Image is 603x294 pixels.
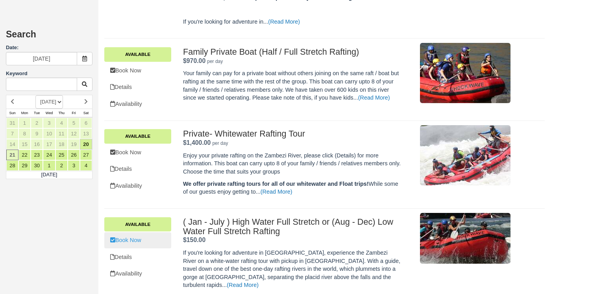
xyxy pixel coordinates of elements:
a: 2 [55,160,68,171]
a: Book Now [104,144,171,161]
th: Fri [68,109,80,117]
a: 23 [31,150,43,160]
a: Details [104,161,171,177]
a: (Read More) [268,18,300,25]
th: Wed [43,109,55,117]
a: (Read More) [358,94,390,101]
p: Your family can pay for a private boat without others joining on the same raft / boat but rafting... [183,69,401,102]
a: 4 [80,160,92,171]
a: 4 [55,118,68,128]
a: 11 [55,128,68,139]
a: 14 [6,139,18,150]
a: 2 [31,118,43,128]
a: 30 [31,160,43,171]
p: Enjoy your private rafting on the Zambezi River, please click (Details) for more information. Thi... [183,152,401,176]
label: Keyword [6,70,28,76]
a: 10 [43,128,55,139]
a: (Read More) [261,189,292,195]
a: 26 [68,150,80,160]
a: 8 [18,128,31,139]
a: 22 [18,150,31,160]
a: 29 [18,160,31,171]
p: If you're looking for adventure in [GEOGRAPHIC_DATA], experience the Zambezi River on a white-wat... [183,249,401,289]
a: Available [104,129,171,143]
a: 19 [68,139,80,150]
a: 7 [6,128,18,139]
a: 20 [80,139,92,150]
a: 3 [68,160,80,171]
a: 27 [80,150,92,160]
a: 24 [43,150,55,160]
img: M164-1 [420,125,511,185]
a: 18 [55,139,68,150]
a: 5 [68,118,80,128]
a: 16 [31,139,43,150]
a: Availability [104,96,171,112]
img: M161-6 [420,43,511,103]
a: 1 [43,160,55,171]
img: M104-3 [420,213,511,264]
a: Book Now [104,63,171,79]
h2: Search [6,30,92,44]
strong: Price: $970 [183,57,205,64]
a: 3 [43,118,55,128]
a: (Read More) [227,282,259,288]
a: 13 [80,128,92,139]
strong: We offer private rafting tours for all of our whitewater and Float trips! [183,181,368,187]
a: 28 [6,160,18,171]
h2: Family Private Boat (Half / Full Stretch Rafting) [183,47,401,57]
p: If you're looking for adventure in... [183,18,401,26]
a: 1 [18,118,31,128]
a: 12 [68,128,80,139]
a: Available [104,47,171,61]
a: Details [104,249,171,265]
h2: Private- Whitewater Rafting Tour [183,129,401,139]
a: Book Now [104,232,171,248]
a: 15 [18,139,31,150]
a: 25 [55,150,68,160]
em: per day [207,59,223,64]
strong: Price: $150 [183,237,205,243]
h2: ( Jan - July ) High Water Full Stretch or (Aug - Dec) Low Water Full Stretch Rafting [183,217,401,236]
span: $1,400.00 [183,139,211,146]
th: Mon [18,109,31,117]
p: While some of our guests enjoy getting to... [183,180,401,196]
td: [DATE] [6,171,92,179]
th: Tue [31,109,43,117]
a: 31 [6,118,18,128]
label: Date: [6,44,92,52]
th: Thu [55,109,68,117]
th: Sat [80,109,92,117]
span: $150.00 [183,237,205,243]
a: Availability [104,178,171,194]
a: 17 [43,139,55,150]
a: Availability [104,266,171,282]
a: Details [104,79,171,95]
strong: Price: $1,400 [183,139,211,146]
a: 6 [80,118,92,128]
a: 21 [6,150,18,160]
button: Keyword Search [77,78,92,91]
em: per day [212,141,228,146]
a: 9 [31,128,43,139]
span: $970.00 [183,57,205,64]
th: Sun [6,109,18,117]
a: Available [104,217,171,231]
